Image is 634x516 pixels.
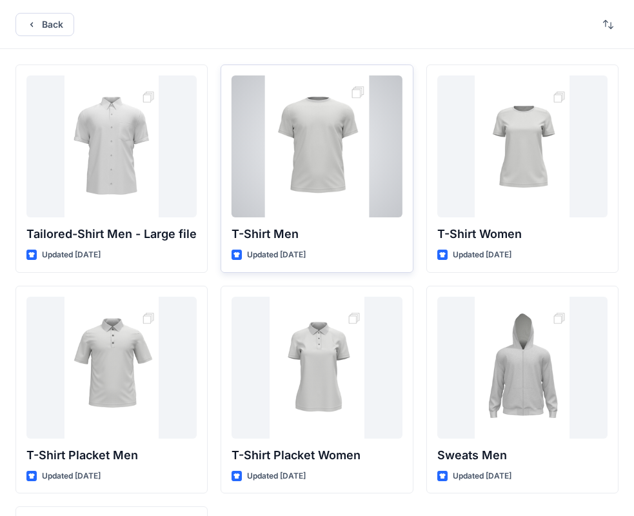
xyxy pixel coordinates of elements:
[42,470,101,483] p: Updated [DATE]
[437,297,608,439] a: Sweats Men
[26,446,197,464] p: T-Shirt Placket Men
[453,470,511,483] p: Updated [DATE]
[232,75,402,217] a: T-Shirt Men
[437,225,608,243] p: T-Shirt Women
[42,248,101,262] p: Updated [DATE]
[247,470,306,483] p: Updated [DATE]
[26,75,197,217] a: Tailored-Shirt Men - Large file
[232,297,402,439] a: T-Shirt Placket Women
[232,225,402,243] p: T-Shirt Men
[437,75,608,217] a: T-Shirt Women
[247,248,306,262] p: Updated [DATE]
[453,248,511,262] p: Updated [DATE]
[232,446,402,464] p: T-Shirt Placket Women
[15,13,74,36] button: Back
[437,446,608,464] p: Sweats Men
[26,225,197,243] p: Tailored-Shirt Men - Large file
[26,297,197,439] a: T-Shirt Placket Men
